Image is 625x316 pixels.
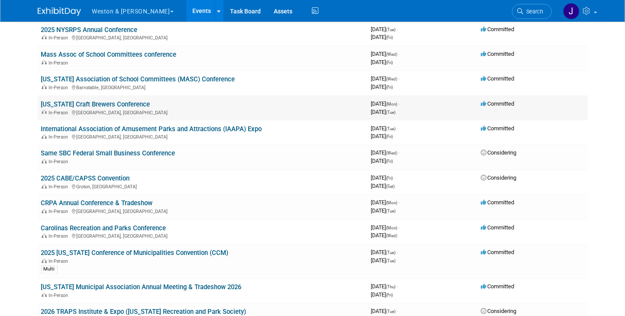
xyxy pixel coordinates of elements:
[49,259,71,264] span: In-Person
[41,266,58,274] div: Multi
[49,35,71,41] span: In-Person
[42,293,47,297] img: In-Person Event
[42,110,47,114] img: In-Person Event
[397,125,398,132] span: -
[481,225,515,231] span: Committed
[49,184,71,190] span: In-Person
[371,308,398,315] span: [DATE]
[386,102,398,106] span: (Mon)
[386,110,396,115] span: (Tue)
[481,175,517,181] span: Considering
[371,200,400,206] span: [DATE]
[42,209,47,213] img: In-Person Event
[397,284,398,290] span: -
[397,249,398,256] span: -
[371,284,398,290] span: [DATE]
[371,208,396,214] span: [DATE]
[386,60,393,65] span: (Fri)
[399,200,400,206] span: -
[42,234,47,238] img: In-Person Event
[41,232,364,239] div: [GEOGRAPHIC_DATA], [GEOGRAPHIC_DATA]
[41,175,130,183] a: 2025 CABE/CAPSS Convention
[38,7,81,16] img: ExhibitDay
[41,133,364,140] div: [GEOGRAPHIC_DATA], [GEOGRAPHIC_DATA]
[49,135,71,140] span: In-Person
[371,100,400,107] span: [DATE]
[49,234,71,239] span: In-Person
[49,85,71,90] span: In-Person
[41,308,246,316] a: 2026 TRAPS Institute & Expo ([US_STATE] Recreation and Park Society)
[371,75,400,82] span: [DATE]
[397,308,398,315] span: -
[399,75,400,82] span: -
[41,75,235,83] a: [US_STATE] Association of School Committees (MASC) Conference
[41,51,177,58] a: Mass Assoc of School Committees conference
[481,308,517,315] span: Considering
[41,183,364,190] div: Groton, [GEOGRAPHIC_DATA]
[371,183,395,190] span: [DATE]
[512,4,552,19] a: Search
[42,135,47,139] img: In-Person Event
[41,225,166,232] a: Carolinas Recreation and Parks Conference
[481,26,515,32] span: Committed
[371,158,393,164] span: [DATE]
[386,209,396,214] span: (Tue)
[42,159,47,164] img: In-Person Event
[49,110,71,116] span: In-Person
[42,60,47,64] img: In-Person Event
[49,209,71,215] span: In-Person
[41,109,364,116] div: [GEOGRAPHIC_DATA], [GEOGRAPHIC_DATA]
[371,225,400,231] span: [DATE]
[42,85,47,89] img: In-Person Event
[524,8,544,15] span: Search
[41,125,262,133] a: International Association of Amusement Parks and Attractions (IAAPA) Expo
[386,176,393,181] span: (Fri)
[397,26,398,32] span: -
[371,109,396,115] span: [DATE]
[371,133,393,140] span: [DATE]
[481,100,515,107] span: Committed
[41,284,242,291] a: [US_STATE] Municipal Association Annual Meeting & Tradeshow 2026
[42,184,47,189] img: In-Person Event
[386,35,393,40] span: (Fri)
[41,100,150,108] a: [US_STATE] Craft Brewers Conference
[481,51,515,57] span: Committed
[371,292,393,298] span: [DATE]
[41,200,153,207] a: CRPA Annual Conference & Tradeshow
[371,59,393,65] span: [DATE]
[386,135,393,139] span: (Fri)
[386,251,396,255] span: (Tue)
[42,259,47,263] img: In-Person Event
[386,126,396,131] span: (Tue)
[386,85,393,90] span: (Fri)
[481,249,515,256] span: Committed
[399,51,400,57] span: -
[386,184,395,189] span: (Sat)
[563,3,580,19] img: Janet Ruggles-Power
[49,293,71,299] span: In-Person
[386,285,396,290] span: (Thu)
[481,200,515,206] span: Committed
[371,249,398,256] span: [DATE]
[371,125,398,132] span: [DATE]
[399,150,400,156] span: -
[386,151,398,156] span: (Wed)
[386,27,396,32] span: (Tue)
[399,225,400,231] span: -
[41,150,175,158] a: Same SBC Federal Small Business Conference
[386,201,398,206] span: (Mon)
[481,125,515,132] span: Committed
[371,26,398,32] span: [DATE]
[386,259,396,264] span: (Tue)
[386,234,398,239] span: (Wed)
[41,208,364,215] div: [GEOGRAPHIC_DATA], [GEOGRAPHIC_DATA]
[41,34,364,41] div: [GEOGRAPHIC_DATA], [GEOGRAPHIC_DATA]
[386,77,398,81] span: (Wed)
[371,150,400,156] span: [DATE]
[481,284,515,290] span: Committed
[386,310,396,314] span: (Tue)
[395,175,396,181] span: -
[386,293,393,298] span: (Fri)
[371,232,398,239] span: [DATE]
[371,258,396,264] span: [DATE]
